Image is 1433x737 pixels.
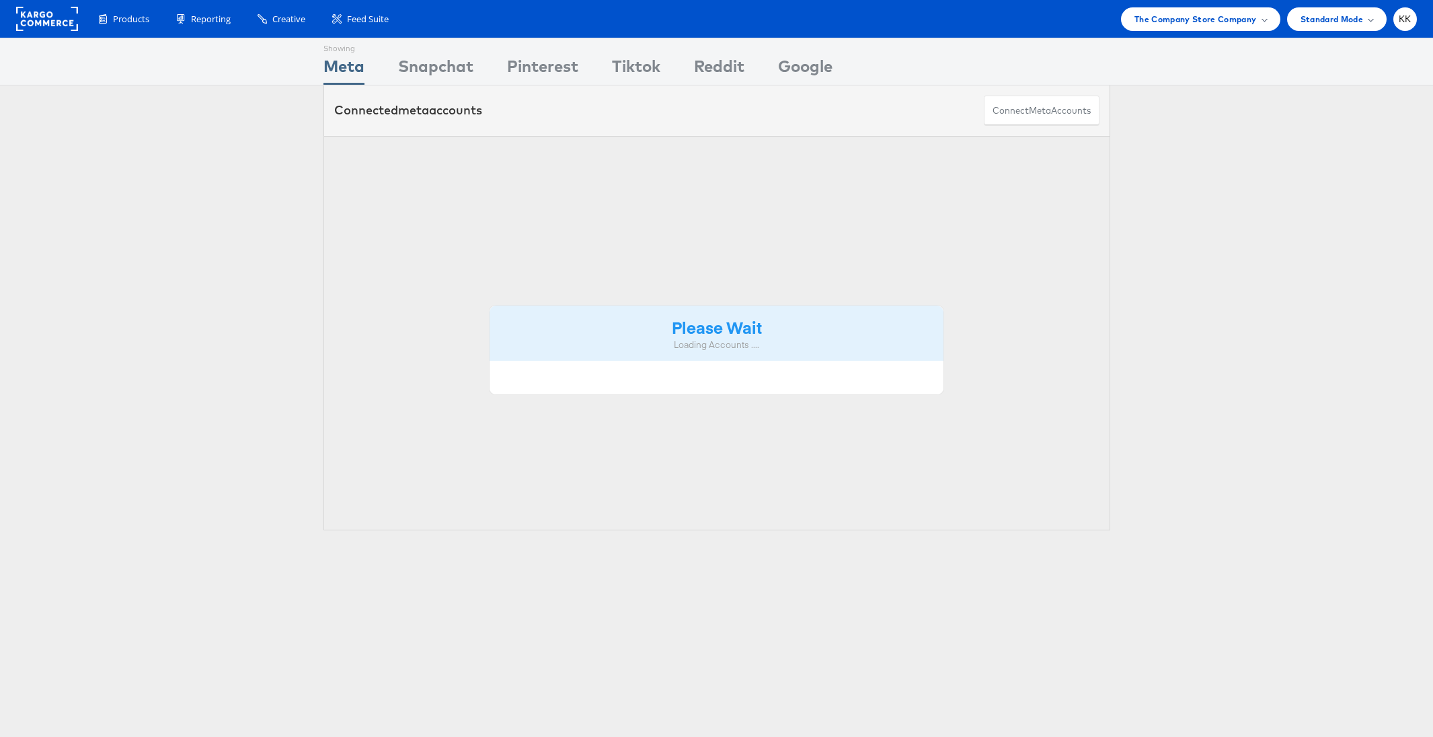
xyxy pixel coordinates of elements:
button: ConnectmetaAccounts [984,96,1099,126]
div: Tiktok [612,55,660,85]
span: Standard Mode [1301,12,1363,26]
span: meta [1029,104,1051,117]
div: Connected accounts [334,102,482,119]
span: Products [113,13,149,26]
div: Pinterest [507,55,578,85]
div: Google [778,55,832,85]
span: Reporting [191,13,231,26]
div: Loading Accounts .... [500,339,934,351]
span: The Company Store Company [1134,12,1257,26]
div: Reddit [694,55,744,85]
span: Feed Suite [347,13,389,26]
span: KK [1399,15,1411,24]
span: meta [398,102,429,118]
div: Showing [323,38,364,55]
div: Snapchat [398,55,473,85]
strong: Please Wait [672,316,762,338]
span: Creative [272,13,305,26]
div: Meta [323,55,364,85]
